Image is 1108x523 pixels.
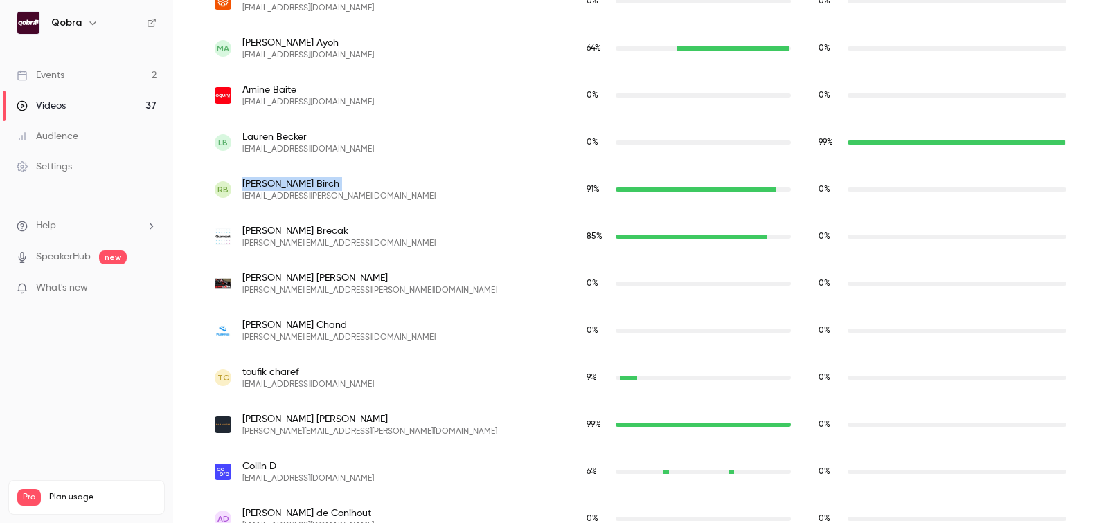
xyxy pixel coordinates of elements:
[201,260,1080,307] div: karen.chagnon@guidepointsystems.com
[587,230,609,243] span: Live watch time
[819,374,830,382] span: 0 %
[36,219,56,233] span: Help
[201,72,1080,119] div: amine.baite@ogury.co
[587,371,609,384] span: Live watch time
[17,99,66,113] div: Videos
[242,224,436,238] span: [PERSON_NAME] Brecak
[587,515,598,523] span: 0 %
[215,87,231,104] img: ogury.co
[201,213,1080,260] div: josip.brecak@quantcast.com
[242,36,374,50] span: [PERSON_NAME] Ayoh
[587,136,609,149] span: Live watch time
[819,89,841,102] span: Replay watch time
[36,281,88,295] span: What's new
[242,130,374,144] span: Lauren Becker
[587,91,598,100] span: 0 %
[819,91,830,100] span: 0 %
[819,185,830,194] span: 0 %
[242,473,374,484] span: [EMAIL_ADDRESS][DOMAIN_NAME]
[218,136,228,149] span: LB
[587,44,601,53] span: 64 %
[587,466,609,478] span: Live watch time
[51,16,82,30] h6: Qobra
[242,50,374,61] span: [EMAIL_ADDRESS][DOMAIN_NAME]
[819,277,841,290] span: Replay watch time
[17,129,78,143] div: Audience
[819,230,841,243] span: Replay watch time
[36,250,91,264] a: SpeakerHub
[201,166,1080,213] div: rob.w.birch@gmail.com
[587,374,597,382] span: 9 %
[242,3,388,14] span: [EMAIL_ADDRESS][DOMAIN_NAME]
[819,515,830,523] span: 0 %
[17,12,39,34] img: Qobra
[201,354,1080,401] div: toufik.charef@upscale-ads.com
[242,177,436,191] span: [PERSON_NAME] Birch
[201,448,1080,495] div: nicolas+3@qobra.co
[242,379,374,390] span: [EMAIL_ADDRESS][DOMAIN_NAME]
[17,219,157,233] li: help-dropdown-opener
[587,138,598,147] span: 0 %
[49,492,156,503] span: Plan usage
[242,191,436,202] span: [EMAIL_ADDRESS][PERSON_NAME][DOMAIN_NAME]
[819,371,841,384] span: Replay watch time
[242,459,374,473] span: Collin D
[242,271,497,285] span: [PERSON_NAME] [PERSON_NAME]
[587,468,597,476] span: 6 %
[201,25,1080,72] div: mariepaule.ayoh@gmail.com
[587,419,609,431] span: Live watch time
[242,332,436,343] span: [PERSON_NAME][EMAIL_ADDRESS][DOMAIN_NAME]
[215,416,231,433] img: myparadigm.com
[587,324,609,337] span: Live watch time
[217,183,229,196] span: RB
[17,68,64,82] div: Events
[819,421,830,429] span: 0 %
[215,464,231,480] img: qobra.co
[242,285,497,296] span: [PERSON_NAME][EMAIL_ADDRESS][PERSON_NAME][DOMAIN_NAME]
[215,275,231,292] img: guidepointsystems.com
[17,160,72,174] div: Settings
[587,89,609,102] span: Live watch time
[99,250,127,264] span: new
[587,277,609,290] span: Live watch time
[242,318,436,332] span: [PERSON_NAME] Chand
[242,97,374,108] span: [EMAIL_ADDRESS][DOMAIN_NAME]
[587,327,598,335] span: 0 %
[819,136,841,149] span: Replay watch time
[201,119,1080,166] div: laurenbbecker@gmail.com
[242,144,374,155] span: [EMAIL_ADDRESS][DOMAIN_NAME]
[819,232,830,241] span: 0 %
[587,183,609,196] span: Live watch time
[587,185,600,194] span: 91 %
[819,466,841,478] span: Replay watch time
[819,183,841,196] span: Replay watch time
[215,228,231,245] img: quantcast.com
[242,238,436,249] span: [PERSON_NAME][EMAIL_ADDRESS][DOMAIN_NAME]
[17,489,41,506] span: Pro
[587,421,601,429] span: 99 %
[201,401,1080,448] div: lisa.cooley@myparadigm.com
[819,138,833,147] span: 99 %
[819,419,841,431] span: Replay watch time
[819,42,841,55] span: Replay watch time
[819,279,830,288] span: 0 %
[587,279,598,288] span: 0 %
[587,42,609,55] span: Live watch time
[242,83,374,97] span: Amine Baite
[242,365,374,379] span: toufik charef
[217,371,229,384] span: tc
[819,324,841,337] span: Replay watch time
[215,322,231,339] img: pushpress.com
[587,232,602,241] span: 85 %
[217,42,229,55] span: MA
[242,506,374,520] span: [PERSON_NAME] de Conihout
[242,412,497,426] span: [PERSON_NAME] [PERSON_NAME]
[819,44,830,53] span: 0 %
[819,468,830,476] span: 0 %
[819,327,830,335] span: 0 %
[201,307,1080,354] div: ian.chand@pushpress.com
[242,426,497,437] span: [PERSON_NAME][EMAIL_ADDRESS][PERSON_NAME][DOMAIN_NAME]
